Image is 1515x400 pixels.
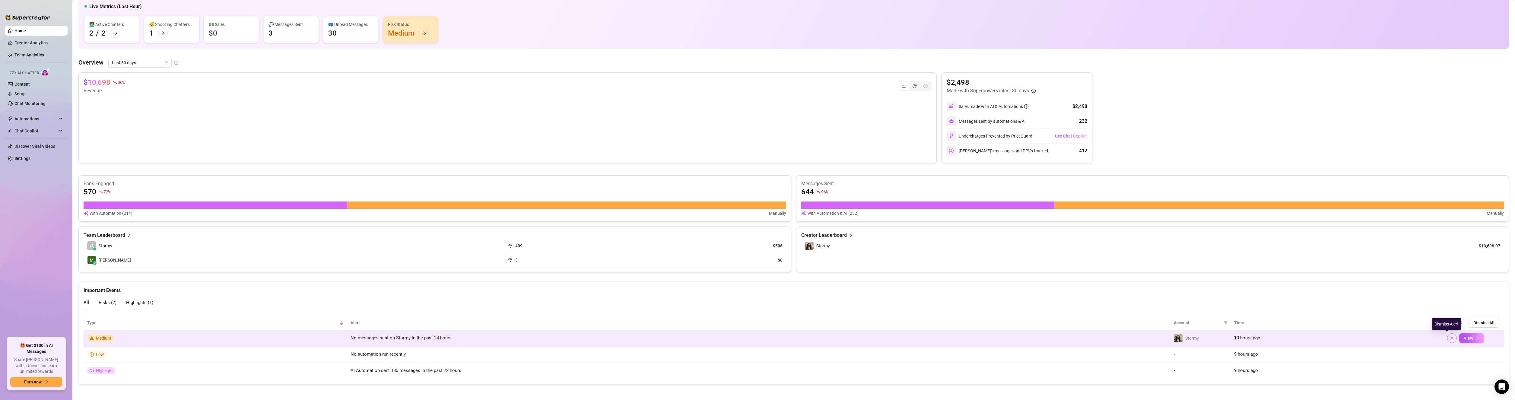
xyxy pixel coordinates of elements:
h5: Live Metrics (Last Hour) [89,3,142,10]
span: 🎁 Get $100 in AI Messages [10,343,62,354]
div: Messages sent by automations & AI [947,116,1026,126]
article: $2,498 [947,78,1036,87]
span: All [84,300,89,305]
span: user [90,244,94,248]
article: Revenue [84,87,125,94]
div: Important Events [84,282,1504,294]
img: svg%3e [84,210,88,217]
img: svg%3e [949,119,954,124]
span: Time [1234,319,1435,326]
span: Izzy AI Chatter [8,70,39,76]
span: Stormy [1185,336,1199,341]
article: Messages Sent [801,180,1504,187]
div: 1 [149,28,153,38]
div: Risk Status [388,21,433,28]
img: Stormy [805,242,814,250]
img: AI Chatter [41,68,51,77]
span: 10 hours ago [1234,335,1260,341]
div: 📪 Unread Messages [328,21,373,28]
span: 9 hours ago [1234,351,1258,357]
div: $2,498 [1072,103,1087,110]
span: Type [87,319,338,326]
article: Manually [1487,210,1504,217]
div: 💵 Sales [209,21,254,28]
span: right [849,232,853,239]
span: fall [113,80,117,84]
th: Type [84,316,347,330]
span: Account [1174,319,1221,326]
span: fall [99,190,103,194]
span: calendar [165,61,168,65]
span: View [1464,336,1473,341]
div: 💬 Messages Sent [268,21,314,28]
span: [PERSON_NAME] [99,257,131,263]
span: pie-chart [913,84,917,88]
a: Settings [14,156,30,161]
div: segmented control [898,81,932,91]
article: Creator Leaderboard [801,232,847,239]
a: Creator Analytics [14,38,63,48]
a: Discover Viral Videos [14,144,55,149]
span: Highlight [96,368,113,373]
article: $10,698 [84,78,110,87]
img: Chat Copilot [8,129,12,133]
div: Dismiss Alert [1432,318,1461,330]
div: Open Intercom Messenger [1494,379,1509,394]
div: z [93,261,97,265]
span: info-circle [90,352,94,357]
span: flag [90,369,94,373]
div: 😴 Snoozing Chatters [149,21,194,28]
span: right [127,232,131,239]
img: svg%3e [949,104,954,109]
span: 9 hours ago [1234,368,1258,373]
button: View [1459,333,1484,343]
span: warning [90,336,94,340]
span: Automations [14,114,57,124]
span: Dismiss All [1473,320,1494,325]
img: M H [87,256,96,264]
th: Alert [347,316,1170,330]
div: 3 [268,28,273,38]
span: Earn now [24,379,42,384]
span: Share [PERSON_NAME] with a friend, and earn unlimited rewards [10,357,62,375]
span: info-circle [1031,89,1036,93]
article: 644 [801,187,814,197]
span: info-circle [174,61,178,65]
span: send [508,242,514,248]
span: arrow-right [161,31,165,35]
img: svg%3e [949,148,954,154]
span: filter [1223,318,1229,327]
article: 409 [515,243,522,249]
span: - [1174,368,1175,373]
div: 412 [1079,147,1087,154]
span: 36 % [118,79,125,85]
span: send [508,256,514,262]
div: 👩‍💻 Active Chatters [89,21,135,28]
article: $0 [649,257,783,263]
span: fall [816,190,821,194]
article: 570 [84,187,96,197]
span: Last 30 days [112,58,168,67]
article: Fans Engaged [84,180,786,187]
span: filter [1224,321,1228,325]
article: Team Leaderboard [84,232,125,239]
span: Risks ( 2 ) [99,300,116,305]
article: $506 [649,243,783,249]
article: Overview [78,58,103,67]
span: Low [96,352,104,357]
span: No messages sent on Stormy in the past 24 hours [351,335,452,341]
span: - [1174,351,1175,357]
span: AI Automation sent 130 messages in the past 72 hours [351,368,461,373]
img: svg%3e [949,133,954,139]
span: arrow-right [113,31,117,35]
span: 72 % [103,189,110,195]
a: Content [14,82,30,87]
img: svg%3e [801,210,806,217]
article: 3 [515,257,518,263]
span: 96 % [821,189,828,195]
div: 30 [328,28,337,38]
button: Dismiss All [1469,318,1499,328]
a: Team Analytics [14,52,44,57]
span: thunderbolt [8,116,13,121]
div: Sales made with AI & Automations [959,103,1028,110]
